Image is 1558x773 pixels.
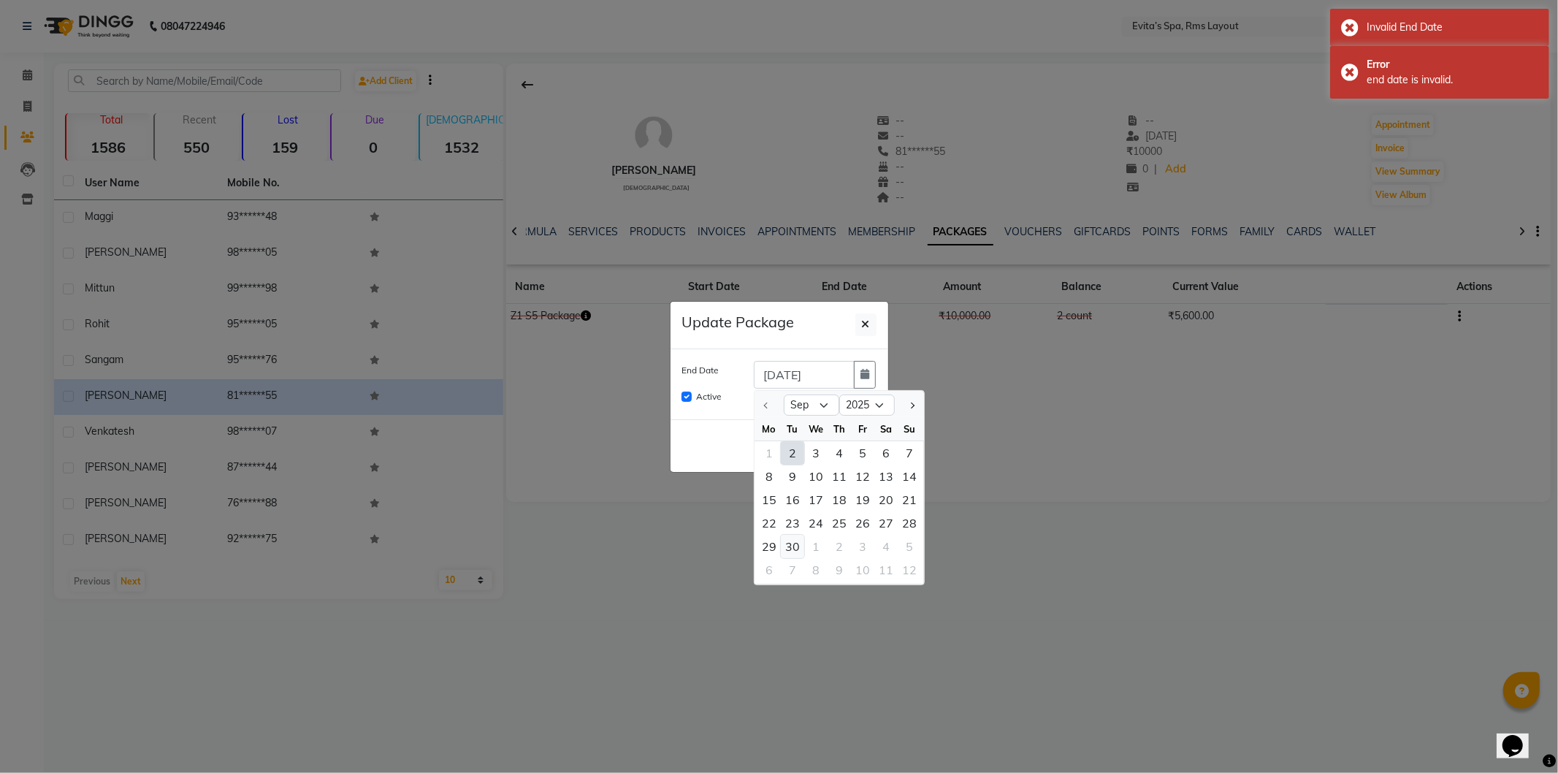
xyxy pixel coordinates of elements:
div: 8 [757,465,781,488]
div: 20 [874,488,898,511]
div: Sunday, September 21, 2025 [898,488,921,511]
div: Thursday, September 18, 2025 [828,488,851,511]
div: 14 [898,465,921,488]
div: Sunday, October 12, 2025 [898,558,921,582]
div: Sunday, September 14, 2025 [898,465,921,488]
div: Friday, September 19, 2025 [851,488,874,511]
div: 27 [874,511,898,535]
div: 25 [828,511,851,535]
div: Saturday, October 4, 2025 [874,535,898,558]
div: 4 [828,441,851,465]
div: 9 [781,465,804,488]
label: Active [697,390,722,403]
div: Saturday, October 11, 2025 [874,558,898,582]
div: 4 [874,535,898,558]
div: 5 [851,441,874,465]
h5: Update Package [682,313,795,331]
div: We [804,417,828,441]
div: Wednesday, September 17, 2025 [804,488,828,511]
div: 10 [804,465,828,488]
div: end date is invalid. [1367,72,1538,88]
div: Wednesday, September 24, 2025 [804,511,828,535]
div: Friday, October 3, 2025 [851,535,874,558]
div: 6 [757,558,781,582]
div: Wednesday, October 1, 2025 [804,535,828,558]
div: 7 [898,441,921,465]
div: 13 [874,465,898,488]
div: 23 [781,511,804,535]
div: Tuesday, September 30, 2025 [781,535,804,558]
div: 12 [898,558,921,582]
div: 3 [804,441,828,465]
div: Error [1367,57,1538,72]
div: 8 [804,558,828,582]
div: Thursday, September 25, 2025 [828,511,851,535]
div: Su [898,417,921,441]
div: Monday, September 15, 2025 [757,488,781,511]
div: 2 [781,441,804,465]
label: End Date [682,364,719,377]
div: Sunday, September 7, 2025 [898,441,921,465]
div: 30 [781,535,804,558]
div: Friday, September 12, 2025 [851,465,874,488]
div: 1 [804,535,828,558]
div: Tuesday, September 9, 2025 [781,465,804,488]
div: 6 [874,441,898,465]
div: Saturday, September 6, 2025 [874,441,898,465]
div: Wednesday, October 8, 2025 [804,558,828,582]
div: 12 [851,465,874,488]
div: 29 [757,535,781,558]
iframe: chat widget [1497,715,1543,758]
div: Saturday, September 27, 2025 [874,511,898,535]
div: Tuesday, September 2, 2025 [781,441,804,465]
div: Saturday, September 13, 2025 [874,465,898,488]
div: 7 [781,558,804,582]
div: 17 [804,488,828,511]
div: 5 [898,535,921,558]
div: Thursday, October 9, 2025 [828,558,851,582]
div: 24 [804,511,828,535]
div: Tuesday, September 16, 2025 [781,488,804,511]
div: Monday, September 8, 2025 [757,465,781,488]
div: 9 [828,558,851,582]
div: Friday, September 26, 2025 [851,511,874,535]
div: Monday, September 29, 2025 [757,535,781,558]
div: Saturday, September 20, 2025 [874,488,898,511]
div: 10 [851,558,874,582]
div: 11 [828,465,851,488]
div: 28 [898,511,921,535]
div: 26 [851,511,874,535]
div: 21 [898,488,921,511]
div: Thursday, October 2, 2025 [828,535,851,558]
div: Invalid End Date [1367,20,1538,35]
div: 18 [828,488,851,511]
select: Select month [784,395,839,416]
div: 3 [851,535,874,558]
select: Select year [839,395,895,416]
div: Tuesday, October 7, 2025 [781,558,804,582]
div: Sunday, September 28, 2025 [898,511,921,535]
button: Next month [906,394,918,417]
div: Wednesday, September 10, 2025 [804,465,828,488]
div: 19 [851,488,874,511]
div: 22 [757,511,781,535]
div: 11 [874,558,898,582]
div: Fr [851,417,874,441]
div: Wednesday, September 3, 2025 [804,441,828,465]
div: Tuesday, September 23, 2025 [781,511,804,535]
div: Mo [757,417,781,441]
div: Monday, October 6, 2025 [757,558,781,582]
div: Friday, October 10, 2025 [851,558,874,582]
div: Monday, September 22, 2025 [757,511,781,535]
div: Thursday, September 4, 2025 [828,441,851,465]
div: Sunday, October 5, 2025 [898,535,921,558]
div: 16 [781,488,804,511]
div: Thursday, September 11, 2025 [828,465,851,488]
div: Th [828,417,851,441]
div: 15 [757,488,781,511]
div: Sa [874,417,898,441]
div: 2 [828,535,851,558]
div: Friday, September 5, 2025 [851,441,874,465]
div: Tu [781,417,804,441]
